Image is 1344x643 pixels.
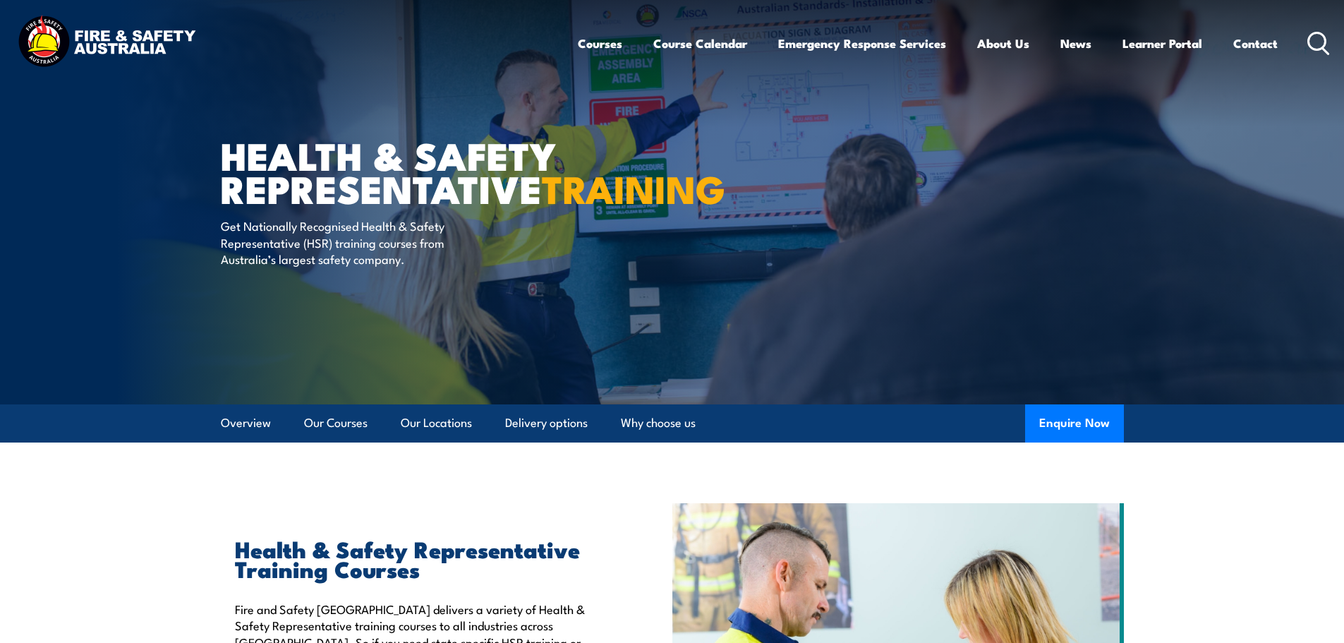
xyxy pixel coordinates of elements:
h2: Health & Safety Representative Training Courses [235,539,607,578]
a: Why choose us [621,404,696,442]
a: Our Courses [304,404,368,442]
strong: TRAINING [542,158,725,217]
a: Overview [221,404,271,442]
a: News [1060,25,1091,62]
a: About Us [977,25,1029,62]
h1: Health & Safety Representative [221,138,569,204]
p: Get Nationally Recognised Health & Safety Representative (HSR) training courses from Australia’s ... [221,217,478,267]
button: Enquire Now [1025,404,1124,443]
a: Courses [578,25,622,62]
a: Emergency Response Services [778,25,946,62]
a: Our Locations [401,404,472,442]
a: Course Calendar [653,25,747,62]
a: Learner Portal [1122,25,1202,62]
a: Contact [1233,25,1278,62]
a: Delivery options [505,404,588,442]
